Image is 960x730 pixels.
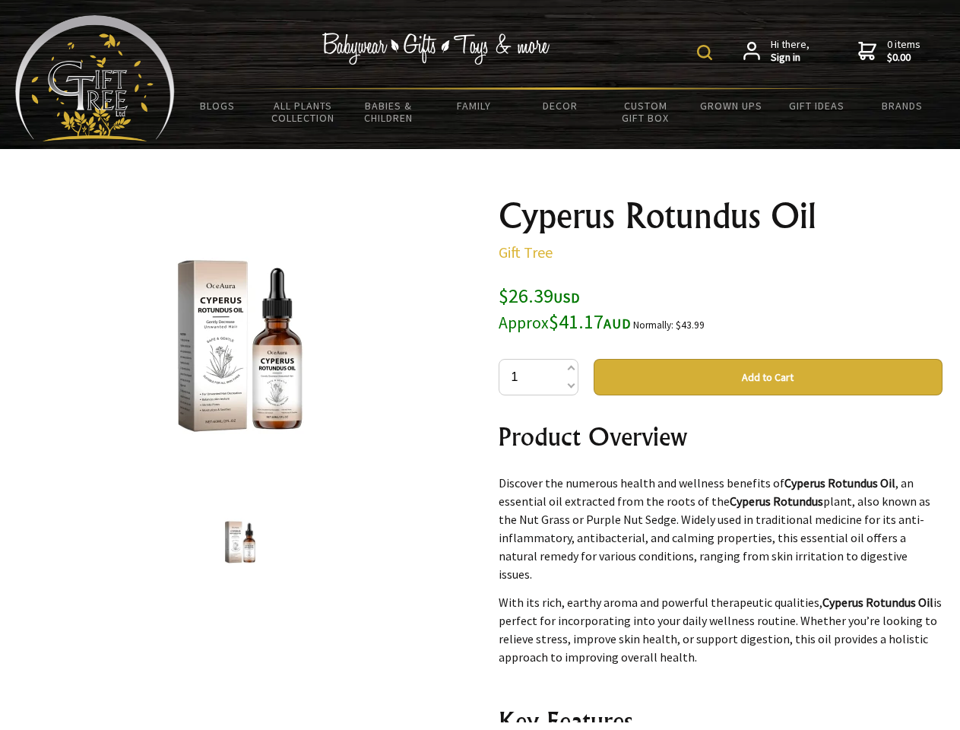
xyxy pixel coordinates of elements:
[774,90,860,122] a: Gift Ideas
[784,475,895,490] strong: Cyperus Rotundus Oil
[499,418,943,455] h2: Product Overview
[860,90,946,122] a: Brands
[771,51,810,65] strong: Sign in
[887,51,920,65] strong: $0.00
[261,90,347,134] a: All Plants Collection
[499,283,631,334] span: $26.39 $41.17
[175,90,261,122] a: BLOGS
[730,494,823,509] strong: Cyperus Rotundus
[771,38,810,65] span: Hi there,
[603,90,689,134] a: Custom Gift Box
[633,319,705,332] small: Normally: $43.99
[858,38,920,65] a: 0 items$0.00
[594,359,943,395] button: Add to Cart
[688,90,774,122] a: Grown Ups
[499,474,943,583] p: Discover the numerous health and wellness benefits of , an essential oil extracted from the roots...
[322,33,550,65] img: Babywear - Gifts - Toys & more
[499,313,549,333] small: Approx
[15,15,175,141] img: Babyware - Gifts - Toys and more...
[499,593,943,666] p: With its rich, earthy aroma and powerful therapeutic qualities, is perfect for incorporating into...
[346,90,432,134] a: Babies & Children
[517,90,603,122] a: Decor
[697,45,712,60] img: product search
[604,315,631,332] span: AUD
[553,289,580,306] span: USD
[887,37,920,65] span: 0 items
[743,38,810,65] a: Hi there,Sign in
[499,243,553,262] a: Gift Tree
[499,198,943,234] h1: Cyperus Rotundus Oil
[432,90,518,122] a: Family
[822,595,933,610] strong: Cyperus Rotundus Oil
[122,227,359,465] img: Cyperus Rotundus Oil
[211,513,269,571] img: Cyperus Rotundus Oil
